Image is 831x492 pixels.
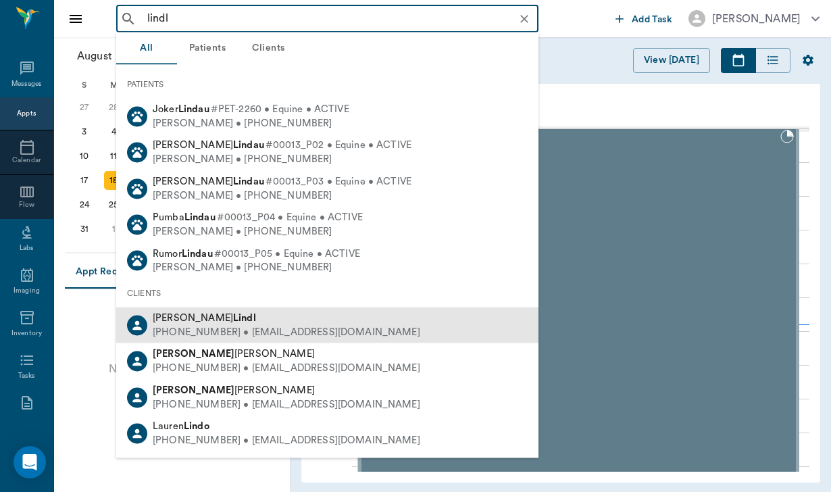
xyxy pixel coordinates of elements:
span: Lauren [153,421,209,431]
button: View [DATE] [633,48,710,73]
div: Appointment request tabs [65,256,279,289]
div: [PHONE_NUMBER] • [EMAIL_ADDRESS][DOMAIN_NAME] [153,397,420,412]
button: All [116,32,177,65]
b: Lindau [178,104,209,114]
b: Lindau [233,140,264,150]
div: [PERSON_NAME] • [PHONE_NUMBER] [153,189,411,203]
div: Monday, September 1, 2025 [104,220,123,239]
div: [PHONE_NUMBER] • [EMAIL_ADDRESS][DOMAIN_NAME] [153,325,420,339]
span: #00013_P03 • Equine • ACTIVE [266,174,411,189]
div: Labs [20,243,34,253]
a: [PERSON_NAME] [386,99,794,113]
div: Sunday, July 27, 2025 [75,98,94,117]
b: Lindo [184,421,209,431]
div: [PERSON_NAME] [712,11,801,27]
button: Add Task [610,6,678,31]
b: [PERSON_NAME] [153,385,234,395]
b: Lindau [197,457,228,467]
span: #PET-2260 • Equine • ACTIVE [211,103,349,117]
div: Tasks [18,371,35,381]
div: PATIENTS [116,70,538,99]
div: [PERSON_NAME] • [PHONE_NUMBER] [153,116,349,130]
span: [PERSON_NAME] [153,385,315,395]
span: [PERSON_NAME] [153,349,315,359]
div: Monday, July 28, 2025 [104,98,123,117]
div: Veterinarian [386,110,794,122]
b: Lindl [233,313,256,323]
span: 9:00 AM - 2:00 PM [366,139,780,152]
div: Open Intercom Messenger [14,446,46,478]
div: Appts [17,109,36,119]
span: #00013_P04 • Equine • ACTIVE [217,211,363,225]
span: #00013_P05 • Equine • ACTIVE [214,247,360,261]
p: No appointment requests [109,361,234,377]
div: Monday, August 11, 2025 [104,147,123,166]
div: Messages [11,79,43,89]
span: [PERSON_NAME] [153,140,264,150]
button: [PERSON_NAME] [678,6,830,31]
button: Close drawer [62,5,89,32]
span: August [74,47,115,66]
button: Clients [238,32,299,65]
div: [PERSON_NAME] • [PHONE_NUMBER] [153,261,360,275]
button: Appt Requests [65,256,152,289]
div: Sunday, August 24, 2025 [75,195,94,214]
span: Rumor [153,248,213,258]
div: [PHONE_NUMBER] • [EMAIL_ADDRESS][DOMAIN_NAME] [153,433,420,447]
b: Lindau [233,176,264,186]
b: [PERSON_NAME] [153,349,234,359]
button: Clear [515,9,534,28]
div: [PHONE_NUMBER] • [EMAIL_ADDRESS][DOMAIN_NAME] [153,362,420,376]
div: Today, Monday, August 18, 2025 [104,171,123,190]
span: Joker [153,104,209,114]
span: #00013_P02 • Equine • ACTIVE [266,139,411,153]
button: Patients [177,32,238,65]
span: [PERSON_NAME] [153,313,256,323]
div: Monday, August 4, 2025 [104,122,123,141]
div: S [70,75,99,95]
div: [PERSON_NAME] • [PHONE_NUMBER] [153,153,411,167]
b: Lindau [182,248,213,258]
div: CLIENTS [116,279,538,307]
span: Cordillera [366,130,780,139]
div: Sunday, August 10, 2025 [75,147,94,166]
span: [PERSON_NAME] [153,176,264,186]
b: Lindau [184,212,216,222]
div: Monday, August 25, 2025 [104,195,123,214]
span: Pumba [153,212,216,222]
button: August2025 [70,43,165,70]
div: Inventory [11,328,42,339]
input: Search [142,9,534,28]
span: 2025 [115,47,145,66]
div: Sunday, August 3, 2025 [75,122,94,141]
span: Savannah [153,457,228,467]
div: [PERSON_NAME] • [PHONE_NUMBER] [153,224,363,239]
div: Sunday, August 17, 2025 [75,171,94,190]
div: Imaging [14,286,40,296]
div: Sunday, August 31, 2025 [75,220,94,239]
div: M [99,75,129,95]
